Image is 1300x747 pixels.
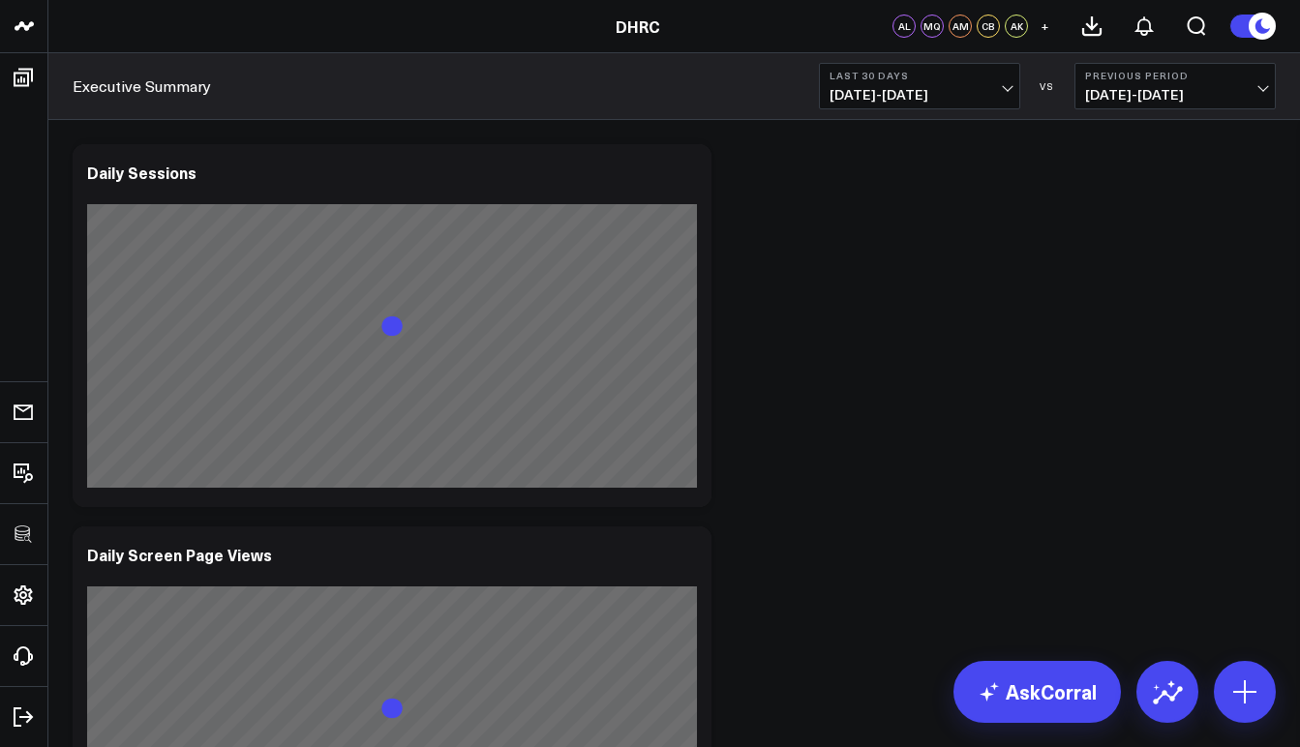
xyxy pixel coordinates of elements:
[1033,15,1056,38] button: +
[830,87,1010,103] span: [DATE] - [DATE]
[1030,80,1065,92] div: VS
[1041,19,1049,33] span: +
[1005,15,1028,38] div: AK
[1074,63,1276,109] button: Previous Period[DATE]-[DATE]
[892,15,916,38] div: AL
[953,661,1121,723] a: AskCorral
[87,544,272,565] div: Daily Screen Page Views
[949,15,972,38] div: AM
[73,75,211,97] a: Executive Summary
[819,63,1020,109] button: Last 30 Days[DATE]-[DATE]
[616,15,660,37] a: DHRC
[921,15,944,38] div: MQ
[1085,87,1265,103] span: [DATE] - [DATE]
[830,70,1010,81] b: Last 30 Days
[1085,70,1265,81] b: Previous Period
[87,162,197,183] div: Daily Sessions
[977,15,1000,38] div: CB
